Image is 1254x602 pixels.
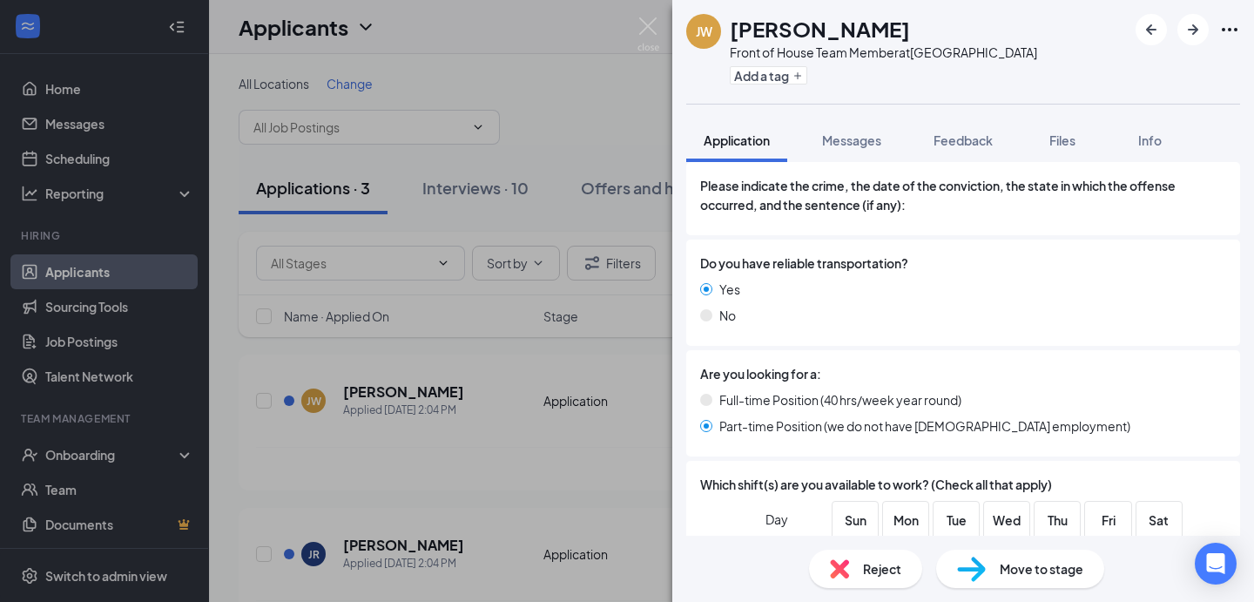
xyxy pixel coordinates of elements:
div: Open Intercom Messenger [1195,543,1237,585]
button: PlusAdd a tag [730,66,807,85]
span: Fri [1093,511,1124,530]
span: No [719,306,736,325]
span: Application [704,132,770,148]
span: Feedback [934,132,993,148]
span: Full-time Position (40 hrs/week year round) [719,390,961,409]
svg: Plus [792,71,803,81]
span: Mon [890,511,921,530]
span: Are you looking for a: [700,364,821,383]
div: JW [696,23,712,40]
span: Files [1049,132,1075,148]
span: Reject [863,559,901,578]
span: Please indicate the crime, the date of the conviction, the state in which the offense occurred, a... [700,176,1226,214]
button: ArrowRight [1177,14,1209,45]
span: Sat [1143,511,1175,530]
span: Yes [719,280,740,299]
span: Info [1138,132,1162,148]
svg: ArrowRight [1183,19,1203,40]
span: Which shift(s) are you available to work? (Check all that apply) [700,475,1052,494]
h1: [PERSON_NAME] [730,14,910,44]
span: Tue [940,511,972,530]
span: Day [765,510,788,529]
span: Sun [839,511,871,530]
span: Move to stage [1000,559,1083,578]
svg: Ellipses [1219,19,1240,40]
div: Front of House Team Member at [GEOGRAPHIC_DATA] [730,44,1037,61]
button: ArrowLeftNew [1136,14,1167,45]
span: Thu [1042,511,1073,530]
span: Messages [822,132,881,148]
span: Wed [991,511,1022,530]
svg: ArrowLeftNew [1141,19,1162,40]
span: Do you have reliable transportation? [700,254,908,273]
span: Part-time Position (we do not have [DEMOGRAPHIC_DATA] employment) [719,416,1130,436]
